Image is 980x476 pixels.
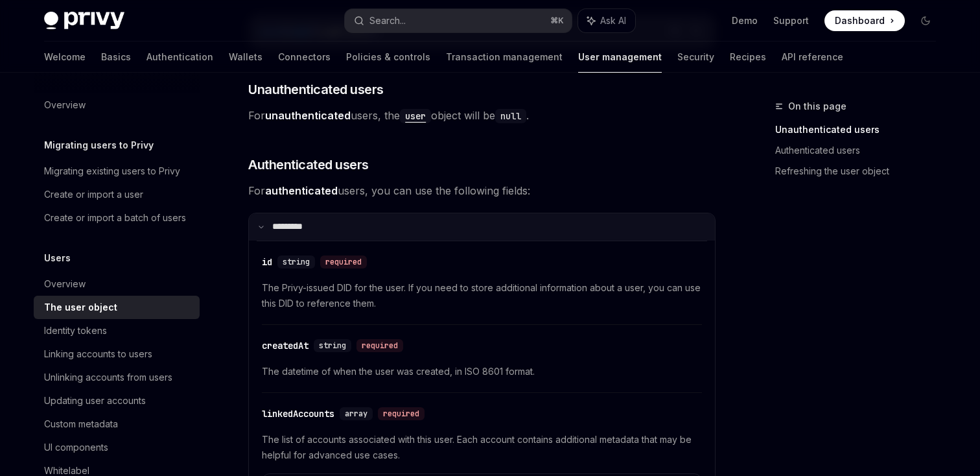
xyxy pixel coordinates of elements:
a: Overview [34,272,200,296]
a: Demo [732,14,758,27]
code: user [400,109,431,123]
a: Security [677,42,714,73]
span: On this page [788,99,846,114]
div: Identity tokens [44,323,107,339]
span: Ask AI [600,14,626,27]
a: UI components [34,436,200,459]
a: User management [578,42,662,73]
button: Ask AI [578,9,635,32]
div: Migrating existing users to Privy [44,163,180,179]
a: Support [773,14,809,27]
span: ⌘ K [550,16,564,26]
div: required [378,407,425,420]
div: Unlinking accounts from users [44,370,172,385]
a: Connectors [278,42,331,73]
div: required [356,339,403,352]
span: The datetime of when the user was created, in ISO 8601 format. [262,364,702,379]
a: Basics [101,42,131,73]
div: Custom metadata [44,416,118,432]
a: Authenticated users [775,140,946,161]
a: Migrating existing users to Privy [34,160,200,183]
div: Create or import a batch of users [44,210,186,226]
a: Wallets [229,42,262,73]
img: dark logo [44,12,124,30]
a: Create or import a user [34,183,200,206]
a: Dashboard [824,10,905,31]
a: Overview [34,93,200,117]
span: Dashboard [835,14,885,27]
div: id [262,256,272,268]
div: required [320,256,367,268]
div: The user object [44,300,117,315]
span: Unauthenticated users [248,80,384,99]
a: Transaction management [446,42,563,73]
span: string [319,340,346,351]
span: For users, you can use the following fields: [248,182,716,200]
a: Welcome [44,42,86,73]
div: Overview [44,276,86,292]
span: The Privy-issued DID for the user. If you need to store additional information about a user, you ... [262,280,702,311]
a: Policies & controls [346,42,430,73]
code: null [495,109,526,123]
div: Search... [369,13,406,29]
span: string [283,257,310,267]
button: Search...⌘K [345,9,572,32]
a: Unauthenticated users [775,119,946,140]
a: API reference [782,42,843,73]
h5: Migrating users to Privy [44,137,154,153]
a: The user object [34,296,200,319]
div: Overview [44,97,86,113]
a: Unlinking accounts from users [34,366,200,389]
h5: Users [44,250,71,266]
a: user [400,109,431,122]
strong: unauthenticated [265,109,351,122]
a: Refreshing the user object [775,161,946,182]
div: linkedAccounts [262,407,334,420]
div: Updating user accounts [44,393,146,409]
a: Custom metadata [34,412,200,436]
a: Updating user accounts [34,389,200,412]
span: array [345,409,367,419]
div: createdAt [262,339,309,352]
strong: authenticated [265,184,338,197]
a: Create or import a batch of users [34,206,200,230]
span: The list of accounts associated with this user. Each account contains additional metadata that ma... [262,432,702,463]
span: For users, the object will be . [248,106,716,125]
a: Linking accounts to users [34,342,200,366]
span: Authenticated users [248,156,369,174]
div: Linking accounts to users [44,346,152,362]
div: Create or import a user [44,187,143,202]
button: Toggle dark mode [915,10,936,31]
a: Authentication [146,42,213,73]
a: Identity tokens [34,319,200,342]
a: Recipes [730,42,766,73]
div: UI components [44,440,108,455]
